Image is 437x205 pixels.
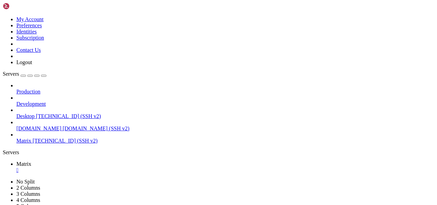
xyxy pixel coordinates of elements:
a: Identities [16,29,37,34]
li: Development [16,95,434,107]
a: Development [16,101,434,107]
img: Shellngn [3,3,42,10]
li: Production [16,83,434,95]
a: [DOMAIN_NAME] [DOMAIN_NAME] (SSH v2) [16,126,434,132]
a: Preferences [16,23,42,28]
span: [DOMAIN_NAME] [16,126,61,131]
a: 3 Columns [16,191,40,197]
a:  [16,167,434,173]
a: Subscription [16,35,44,41]
a: Matrix [16,161,434,173]
span: Servers [3,71,19,77]
a: 4 Columns [16,197,40,203]
div: Servers [3,149,434,156]
span: [DOMAIN_NAME] (SSH v2) [63,126,130,131]
li: [DOMAIN_NAME] [DOMAIN_NAME] (SSH v2) [16,119,434,132]
span: [TECHNICAL_ID] (SSH v2) [36,113,101,119]
span: Matrix [16,138,31,144]
span: [TECHNICAL_ID] (SSH v2) [33,138,98,144]
a: No Split [16,179,35,185]
x-row: Connection timed out [3,3,348,9]
li: Desktop [TECHNICAL_ID] (SSH v2) [16,107,434,119]
a: Logout [16,59,32,65]
a: Production [16,89,434,95]
li: Matrix [TECHNICAL_ID] (SSH v2) [16,132,434,144]
a: Servers [3,71,46,77]
div: (0, 1) [3,9,5,14]
a: Matrix [TECHNICAL_ID] (SSH v2) [16,138,434,144]
span: Desktop [16,113,34,119]
a: Desktop [TECHNICAL_ID] (SSH v2) [16,113,434,119]
a: My Account [16,16,44,22]
a: 2 Columns [16,185,40,191]
a: Contact Us [16,47,41,53]
span: Production [16,89,40,94]
span: Matrix [16,161,31,167]
span: Development [16,101,46,107]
